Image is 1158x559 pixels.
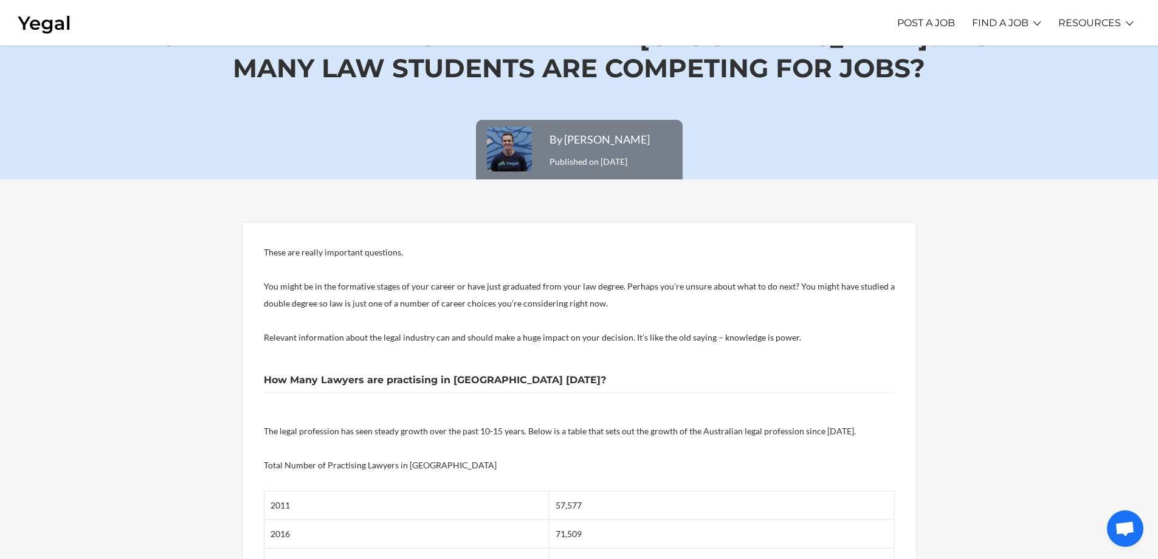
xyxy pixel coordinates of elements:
div: Open chat [1107,510,1143,547]
a: FIND A JOB [972,6,1029,40]
a: RESOURCES [1058,6,1121,40]
p: The legal profession has seen steady growth over the past 10-15 years. Below is a table that sets... [264,423,895,440]
p: Total Number of Practising Lawyers in [GEOGRAPHIC_DATA] [264,457,895,474]
td: 71,509 [550,520,894,549]
p: You might be in the formative stages of your career or have just graduated from your law degree. ... [264,278,895,312]
img: Photo [485,125,534,173]
p: These are really important questions. [264,244,895,261]
td: 2016 [264,520,550,549]
a: By [PERSON_NAME] [550,133,650,146]
a: POST A JOB [897,6,955,40]
span: Published on [DATE] [550,133,650,167]
td: 57,577 [550,491,894,520]
b: How Many Lawyers are practising in [GEOGRAPHIC_DATA] [DATE]? [264,374,606,386]
p: Relevant information about the legal industry can and should make a huge impact on your decision.... [264,329,895,346]
td: 2011 [264,491,550,520]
